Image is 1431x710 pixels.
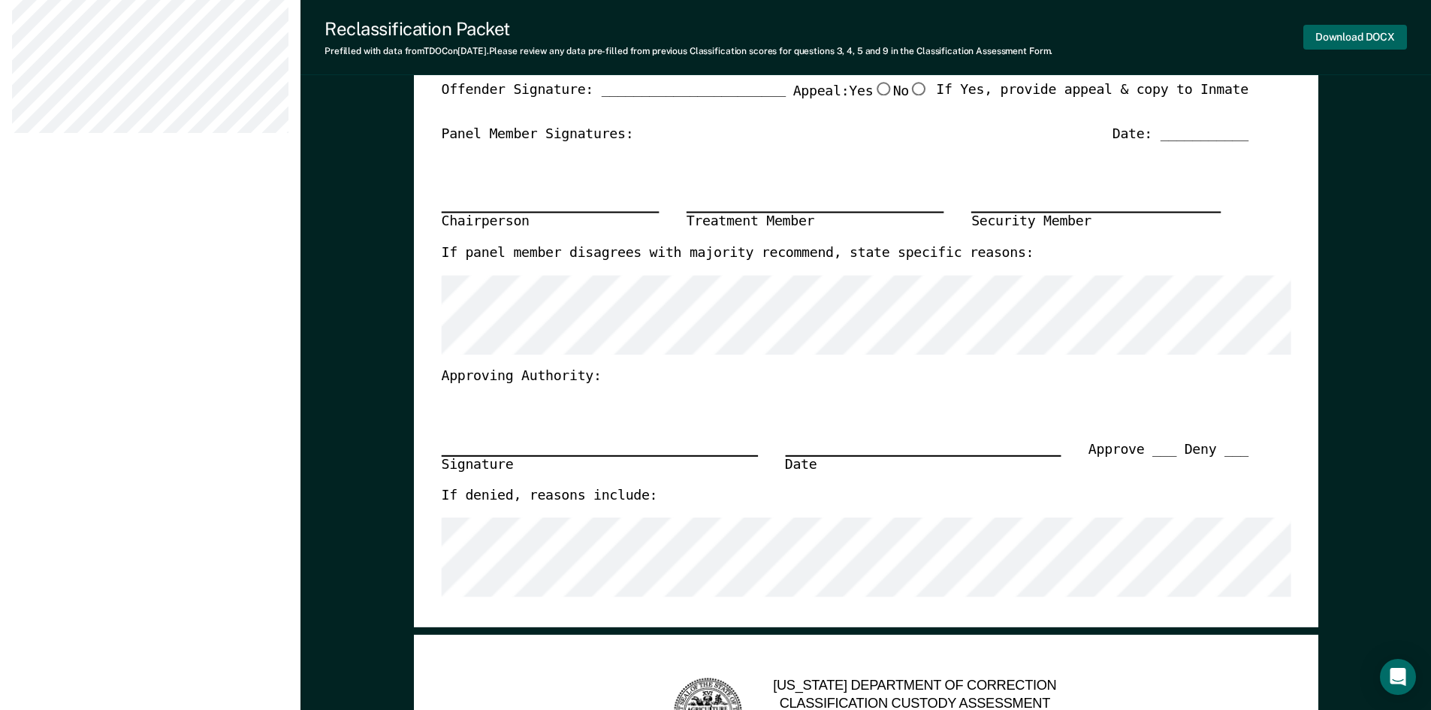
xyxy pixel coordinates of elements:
label: Yes [849,83,892,102]
div: Chairperson [441,213,659,232]
input: Yes [873,83,892,96]
label: Appeal: [792,83,928,114]
div: Prefilled with data from TDOC on [DATE] . Please review any data pre-filled from previous Classif... [325,46,1052,56]
div: Approving Authority: [441,368,1248,386]
div: Open Intercom Messenger [1380,659,1416,695]
label: If panel member disagrees with majority recommend, state specific reasons: [441,246,1034,264]
label: If denied, reasons include: [441,488,657,506]
div: Reclassification Packet [325,18,1052,40]
div: Approve ___ Deny ___ [1088,441,1248,488]
label: No [892,83,928,102]
button: Download DOCX [1303,25,1407,50]
div: Date [784,455,1061,474]
div: Treatment Member [686,213,943,232]
div: Panel Member Signatures: [441,126,633,144]
div: Signature [441,455,757,474]
div: Security Member [971,213,1221,232]
div: Date: ___________ [1112,126,1248,144]
div: Offender Signature: _______________________ If Yes, provide appeal & copy to Inmate [441,83,1248,126]
input: No [909,83,928,96]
